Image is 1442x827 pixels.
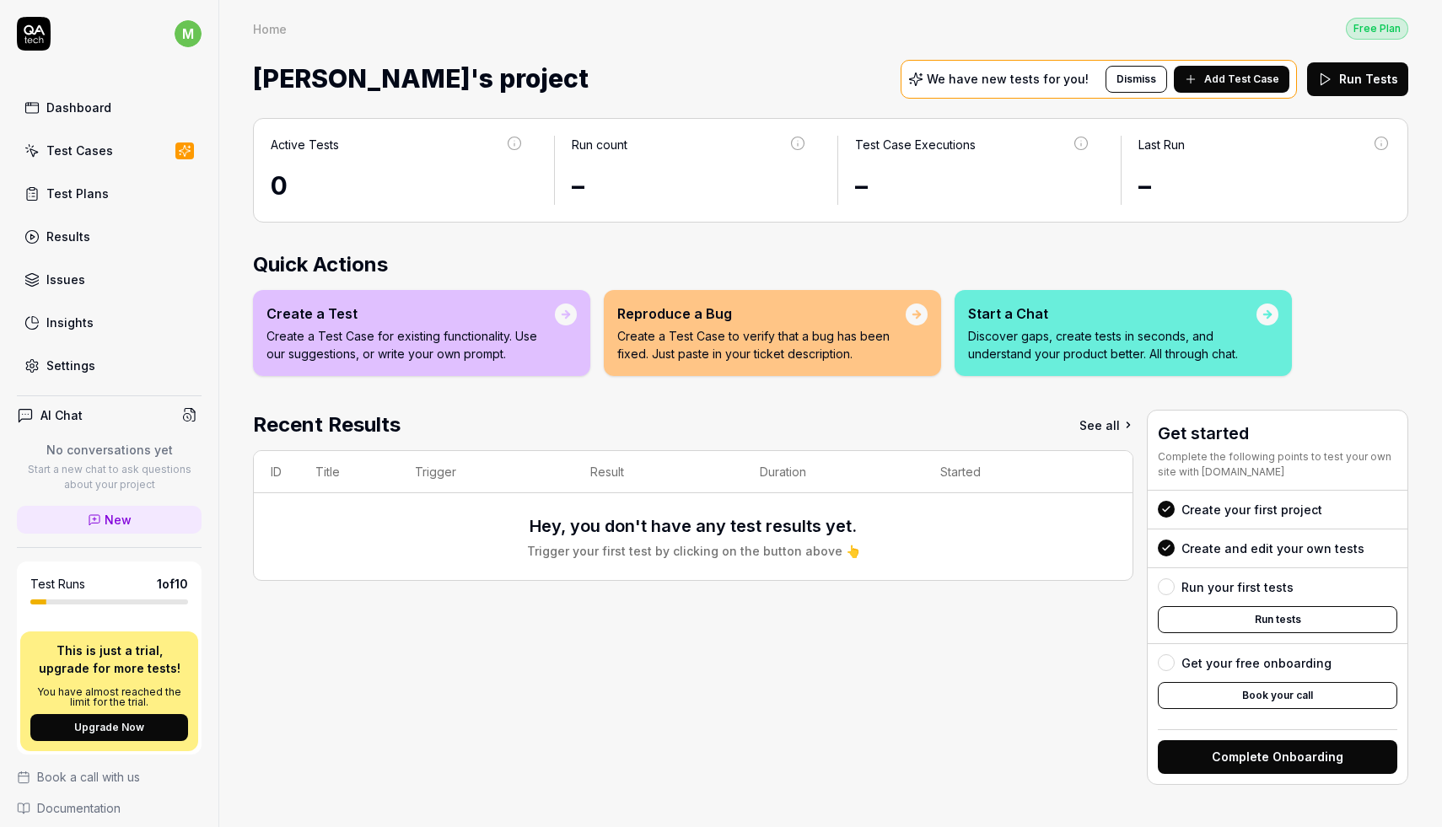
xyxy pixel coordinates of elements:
[17,768,202,786] a: Book a call with us
[573,451,743,493] th: Result
[175,20,202,47] span: m
[1307,62,1408,96] button: Run Tests
[1106,66,1167,93] button: Dismiss
[1079,410,1133,440] a: See all
[30,642,188,677] p: This is just a trial, upgrade for more tests!
[1181,501,1322,518] div: Create your first project
[855,136,976,153] div: Test Case Executions
[17,91,202,124] a: Dashboard
[30,714,188,741] button: Upgrade Now
[1181,654,1332,672] div: Get your free onboarding
[46,271,85,288] div: Issues
[527,542,860,560] div: Trigger your first test by clicking on the button above 👆
[617,303,906,324] div: Reproduce a Bug
[17,799,202,817] a: Documentation
[1138,167,1391,205] div: –
[46,357,95,374] div: Settings
[30,577,85,592] h5: Test Runs
[17,220,202,253] a: Results
[1158,606,1397,633] button: Run tests
[105,511,132,529] span: New
[1204,72,1279,87] span: Add Test Case
[17,349,202,382] a: Settings
[855,167,1090,205] div: –
[968,303,1256,324] div: Start a Chat
[254,451,299,493] th: ID
[46,185,109,202] div: Test Plans
[253,410,401,440] h2: Recent Results
[572,167,807,205] div: –
[1181,540,1364,557] div: Create and edit your own tests
[157,575,188,593] span: 1 of 10
[17,134,202,167] a: Test Cases
[17,506,202,534] a: New
[617,327,906,362] p: Create a Test Case to verify that a bug has been fixed. Just paste in your ticket description.
[1346,17,1408,40] button: Free Plan
[299,451,398,493] th: Title
[1181,578,1294,596] div: Run your first tests
[743,451,923,493] th: Duration
[46,142,113,159] div: Test Cases
[40,406,83,424] h4: AI Chat
[17,462,202,492] p: Start a new chat to ask questions about your project
[37,799,121,817] span: Documentation
[266,327,555,362] p: Create a Test Case for existing functionality. Use our suggestions, or write your own prompt.
[253,250,1408,280] h2: Quick Actions
[1158,421,1397,446] h3: Get started
[175,17,202,51] button: m
[1346,18,1408,40] div: Free Plan
[923,451,1099,493] th: Started
[530,513,857,539] h3: Hey, you don't have any test results yet.
[1158,449,1397,480] div: Complete the following points to test your own site with [DOMAIN_NAME]
[1158,740,1397,774] button: Complete Onboarding
[253,56,589,101] span: [PERSON_NAME]'s project
[46,228,90,245] div: Results
[17,441,202,459] p: No conversations yet
[37,768,140,786] span: Book a call with us
[46,314,94,331] div: Insights
[17,263,202,296] a: Issues
[17,177,202,210] a: Test Plans
[271,167,524,205] div: 0
[572,136,627,153] div: Run count
[30,687,188,707] p: You have almost reached the limit for the trial.
[266,303,555,324] div: Create a Test
[1174,66,1289,93] button: Add Test Case
[253,20,287,37] div: Home
[1138,136,1185,153] div: Last Run
[17,306,202,339] a: Insights
[968,327,1256,362] p: Discover gaps, create tests in seconds, and understand your product better. All through chat.
[398,451,574,493] th: Trigger
[271,136,339,153] div: Active Tests
[46,99,111,116] div: Dashboard
[1158,682,1397,709] button: Book your call
[927,73,1089,85] p: We have new tests for you!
